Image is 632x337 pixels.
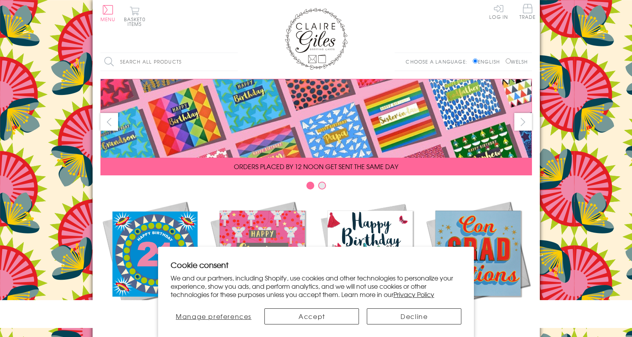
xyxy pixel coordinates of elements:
[514,113,532,131] button: next
[506,58,528,65] label: Welsh
[473,58,504,65] label: English
[264,308,359,324] button: Accept
[100,181,532,193] div: Carousel Pagination
[230,53,238,71] input: Search
[171,308,257,324] button: Manage preferences
[171,274,462,298] p: We and our partners, including Shopify, use cookies and other technologies to personalize your ex...
[318,182,326,189] button: Carousel Page 2
[519,4,536,19] span: Trade
[127,16,146,27] span: 0 items
[100,5,116,22] button: Menu
[367,308,461,324] button: Decline
[519,4,536,21] a: Trade
[306,182,314,189] button: Carousel Page 1 (Current Slide)
[100,16,116,23] span: Menu
[171,259,462,270] h2: Cookie consent
[424,199,532,322] a: Academic
[406,58,471,65] p: Choose a language:
[234,162,398,171] span: ORDERS PLACED BY 12 NOON GET SENT THE SAME DAY
[176,311,251,321] span: Manage preferences
[124,6,146,26] button: Basket0 items
[208,199,316,322] a: Christmas
[100,199,208,322] a: New Releases
[100,53,238,71] input: Search all products
[100,113,118,131] button: prev
[393,290,434,299] a: Privacy Policy
[473,58,478,64] input: English
[489,4,508,19] a: Log In
[316,199,424,322] a: Birthdays
[285,8,348,70] img: Claire Giles Greetings Cards
[506,58,511,64] input: Welsh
